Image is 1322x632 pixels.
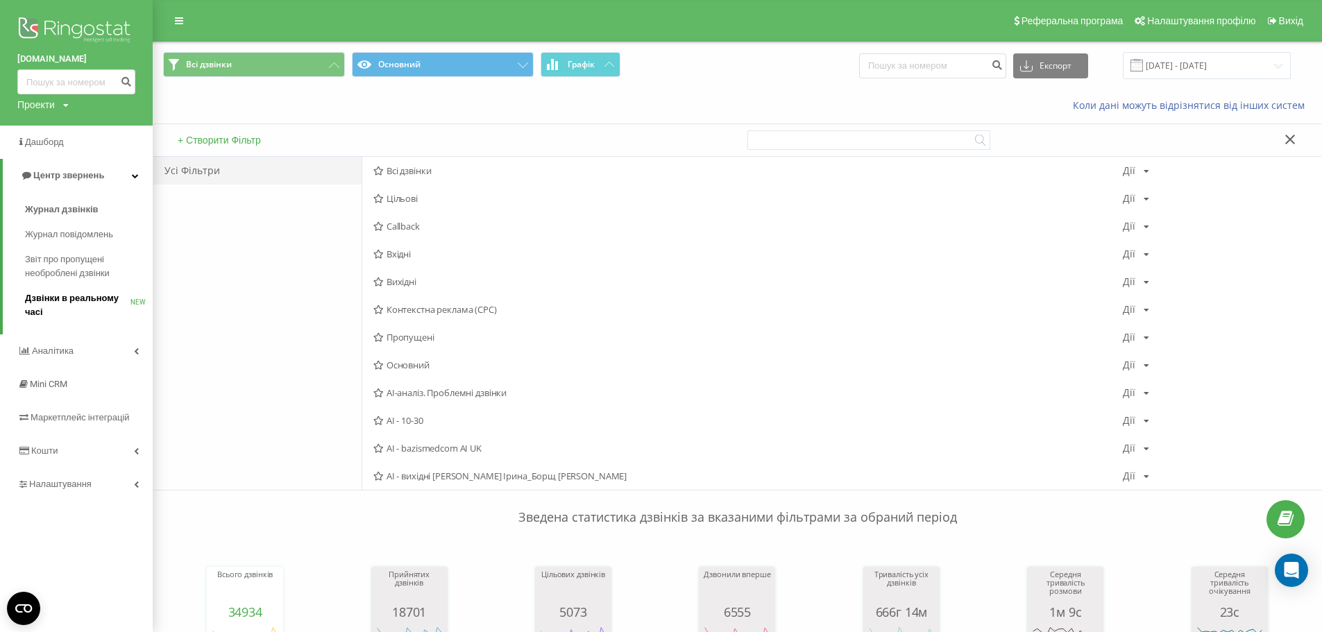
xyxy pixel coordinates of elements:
[25,137,64,147] span: Дашборд
[31,445,58,456] span: Кошти
[17,52,135,66] a: [DOMAIN_NAME]
[1013,53,1088,78] button: Експорт
[25,197,153,222] a: Журнал дзвінків
[1123,388,1135,398] div: Дії
[1280,133,1300,148] button: Закрити
[7,592,40,625] button: Open CMP widget
[186,59,232,70] span: Всі дзвінки
[373,332,1123,342] span: Пропущені
[210,605,280,619] div: 34934
[1275,554,1308,587] div: Open Intercom Messenger
[31,412,130,422] span: Маркетплейс інтеграцій
[29,479,92,489] span: Налаштування
[25,253,146,280] span: Звіт про пропущені необроблені дзвінки
[25,222,153,247] a: Журнал повідомлень
[17,69,135,94] input: Пошук за номером
[702,605,772,619] div: 6555
[30,379,67,389] span: Mini CRM
[32,345,74,356] span: Аналiтика
[1123,416,1135,425] div: Дії
[3,159,153,192] a: Центр звернень
[1123,194,1135,203] div: Дії
[373,471,1123,481] span: AI - вихідні [PERSON_NAME] Ірина_Борщ [PERSON_NAME]
[33,170,104,180] span: Центр звернень
[25,228,113,241] span: Журнал повідомлень
[867,570,936,605] div: Тривалість усіх дзвінків
[1123,332,1135,342] div: Дії
[1123,166,1135,176] div: Дії
[1123,221,1135,231] div: Дії
[17,98,55,112] div: Проекти
[373,443,1123,453] span: AI - bazismedcom AI UK
[867,605,936,619] div: 666г 14м
[373,221,1123,231] span: Callback
[163,481,1312,527] p: Зведена статистика дзвінків за вказаними фільтрами за обраний період
[373,277,1123,287] span: Вихідні
[1195,570,1264,605] div: Середня тривалість очікування
[373,388,1123,398] span: AI-аналіз. Проблемні дзвінки
[1279,15,1303,26] span: Вихід
[25,203,99,216] span: Журнал дзвінків
[373,305,1123,314] span: Контекстна реклама (CPC)
[702,570,772,605] div: Дзвонили вперше
[173,134,265,146] button: + Створити Фільтр
[210,570,280,605] div: Всього дзвінків
[25,247,153,286] a: Звіт про пропущені необроблені дзвінки
[373,194,1123,203] span: Цільові
[1123,305,1135,314] div: Дії
[1031,605,1100,619] div: 1м 9с
[1123,277,1135,287] div: Дії
[539,570,608,605] div: Цільових дзвінків
[375,570,444,605] div: Прийнятих дзвінків
[373,166,1123,176] span: Всі дзвінки
[1123,443,1135,453] div: Дії
[373,249,1123,259] span: Вхідні
[539,605,608,619] div: 5073
[1022,15,1124,26] span: Реферальна програма
[541,52,620,77] button: Графік
[25,286,153,325] a: Дзвінки в реальному часіNEW
[1195,605,1264,619] div: 23с
[163,52,345,77] button: Всі дзвінки
[25,291,130,319] span: Дзвінки в реальному часі
[568,60,595,69] span: Графік
[1031,570,1100,605] div: Середня тривалість розмови
[373,360,1123,370] span: Основний
[373,416,1123,425] span: АІ - 10-30
[17,14,135,49] img: Ringostat logo
[859,53,1006,78] input: Пошук за номером
[352,52,534,77] button: Основний
[1147,15,1255,26] span: Налаштування профілю
[1123,471,1135,481] div: Дії
[375,605,444,619] div: 18701
[1073,99,1312,112] a: Коли дані можуть відрізнятися вiд інших систем
[1123,249,1135,259] div: Дії
[153,157,362,185] div: Усі Фільтри
[1123,360,1135,370] div: Дії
